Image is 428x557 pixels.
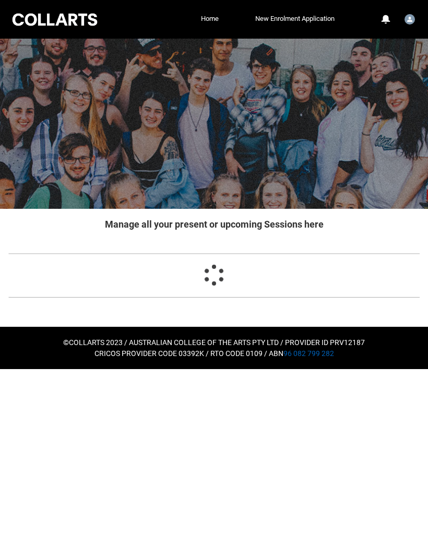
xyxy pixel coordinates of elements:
img: REDU_GREY_LINE [8,293,420,300]
img: REDU_GREY_LINE [8,250,420,257]
button: User Profile Student.emurray.20253003 [402,10,418,27]
h2: Manage all your present or upcoming Sessions here [8,217,420,231]
a: New Enrolment Application [253,11,337,27]
a: 96 082 799 282 [283,349,334,358]
a: Home [198,11,221,27]
img: Student.emurray.20253003 [405,14,415,25]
